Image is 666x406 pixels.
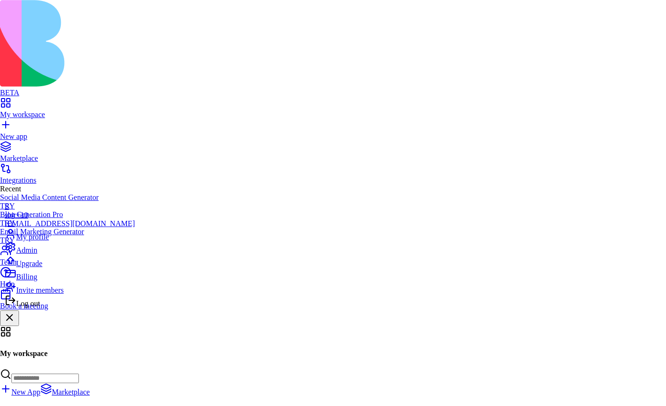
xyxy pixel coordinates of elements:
[16,299,40,307] span: Log out
[16,286,64,294] span: Invite members
[16,259,42,267] span: Upgrade
[5,202,135,228] a: Sshir+10[EMAIL_ADDRESS][DOMAIN_NAME]
[5,211,135,219] div: shir+10
[5,281,135,295] a: Invite members
[5,255,135,268] a: Upgrade
[5,268,135,281] a: Billing
[5,228,135,241] a: My profile
[5,202,9,210] span: S
[5,219,135,228] div: [EMAIL_ADDRESS][DOMAIN_NAME]
[16,233,49,241] span: My profile
[16,246,37,254] span: Admin
[5,241,135,255] a: Admin
[16,273,37,281] span: Billing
